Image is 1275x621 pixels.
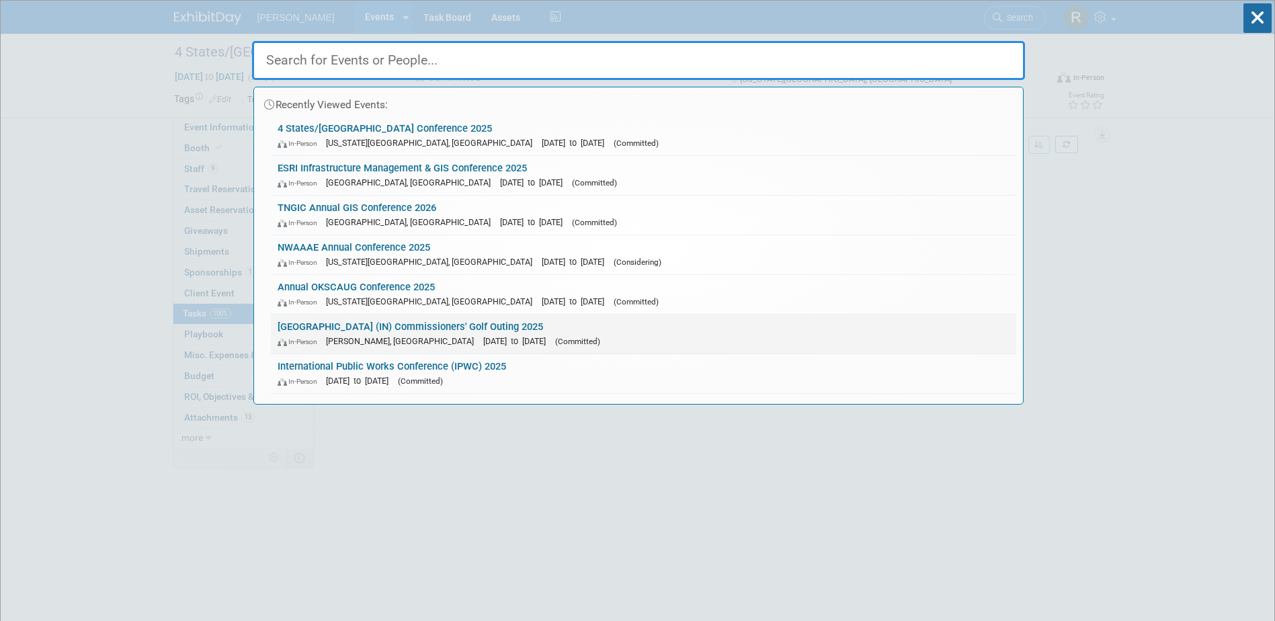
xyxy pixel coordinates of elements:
[614,138,659,148] span: (Committed)
[326,177,497,188] span: [GEOGRAPHIC_DATA], [GEOGRAPHIC_DATA]
[483,336,552,346] span: [DATE] to [DATE]
[278,298,323,306] span: In-Person
[252,41,1025,80] input: Search for Events or People...
[271,354,1016,393] a: International Public Works Conference (IPWC) 2025 In-Person [DATE] to [DATE] (Committed)
[555,337,600,346] span: (Committed)
[271,235,1016,274] a: NWAAAE Annual Conference 2025 In-Person [US_STATE][GEOGRAPHIC_DATA], [GEOGRAPHIC_DATA] [DATE] to ...
[271,315,1016,354] a: [GEOGRAPHIC_DATA] (IN) Commissioners' Golf Outing 2025 In-Person [PERSON_NAME], [GEOGRAPHIC_DATA]...
[271,156,1016,195] a: ESRI Infrastructure Management & GIS Conference 2025 In-Person [GEOGRAPHIC_DATA], [GEOGRAPHIC_DAT...
[500,217,569,227] span: [DATE] to [DATE]
[278,377,323,386] span: In-Person
[271,275,1016,314] a: Annual OKSCAUG Conference 2025 In-Person [US_STATE][GEOGRAPHIC_DATA], [GEOGRAPHIC_DATA] [DATE] to...
[271,116,1016,155] a: 4 States/[GEOGRAPHIC_DATA] Conference 2025 In-Person [US_STATE][GEOGRAPHIC_DATA], [GEOGRAPHIC_DAT...
[278,337,323,346] span: In-Person
[542,138,611,148] span: [DATE] to [DATE]
[326,257,539,267] span: [US_STATE][GEOGRAPHIC_DATA], [GEOGRAPHIC_DATA]
[261,87,1016,116] div: Recently Viewed Events:
[278,139,323,148] span: In-Person
[398,376,443,386] span: (Committed)
[271,196,1016,235] a: TNGIC Annual GIS Conference 2026 In-Person [GEOGRAPHIC_DATA], [GEOGRAPHIC_DATA] [DATE] to [DATE] ...
[326,376,395,386] span: [DATE] to [DATE]
[572,178,617,188] span: (Committed)
[572,218,617,227] span: (Committed)
[614,257,661,267] span: (Considering)
[326,336,481,346] span: [PERSON_NAME], [GEOGRAPHIC_DATA]
[542,296,611,306] span: [DATE] to [DATE]
[542,257,611,267] span: [DATE] to [DATE]
[500,177,569,188] span: [DATE] to [DATE]
[278,179,323,188] span: In-Person
[326,217,497,227] span: [GEOGRAPHIC_DATA], [GEOGRAPHIC_DATA]
[326,296,539,306] span: [US_STATE][GEOGRAPHIC_DATA], [GEOGRAPHIC_DATA]
[326,138,539,148] span: [US_STATE][GEOGRAPHIC_DATA], [GEOGRAPHIC_DATA]
[278,258,323,267] span: In-Person
[614,297,659,306] span: (Committed)
[278,218,323,227] span: In-Person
